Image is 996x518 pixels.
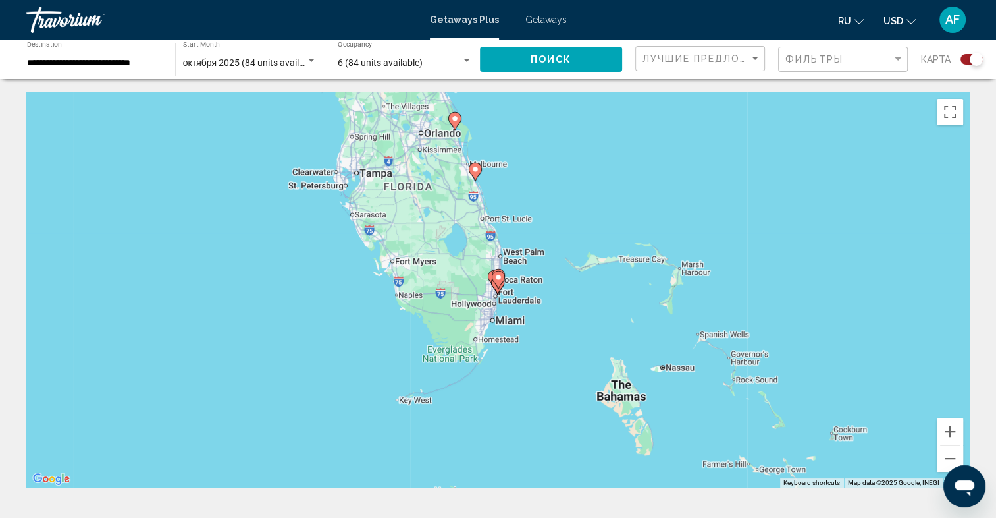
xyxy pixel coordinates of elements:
button: Zoom in [937,418,963,445]
span: Map data ©2025 Google, INEGI [848,479,939,486]
button: Change language [838,11,864,30]
button: Zoom out [937,446,963,472]
span: Фильтры [785,54,843,65]
span: Поиск [531,55,572,65]
iframe: Button to launch messaging window [943,465,985,507]
span: Лучшие предложения [642,53,781,64]
span: 6 (84 units available) [338,57,423,68]
a: Travorium [26,7,417,33]
span: AF [945,13,960,26]
button: Toggle fullscreen view [937,99,963,125]
button: Change currency [883,11,916,30]
button: Filter [778,46,908,73]
span: ru [838,16,851,26]
a: Open this area in Google Maps (opens a new window) [30,471,73,488]
mat-select: Sort by [642,53,761,65]
button: User Menu [935,6,970,34]
a: Getaways Plus [430,14,499,25]
img: Google [30,471,73,488]
span: USD [883,16,903,26]
a: Getaways [525,14,567,25]
button: Поиск [480,47,622,71]
button: Keyboard shortcuts [783,478,840,488]
span: карта [921,50,951,69]
span: октября 2025 (84 units available) [183,57,319,68]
